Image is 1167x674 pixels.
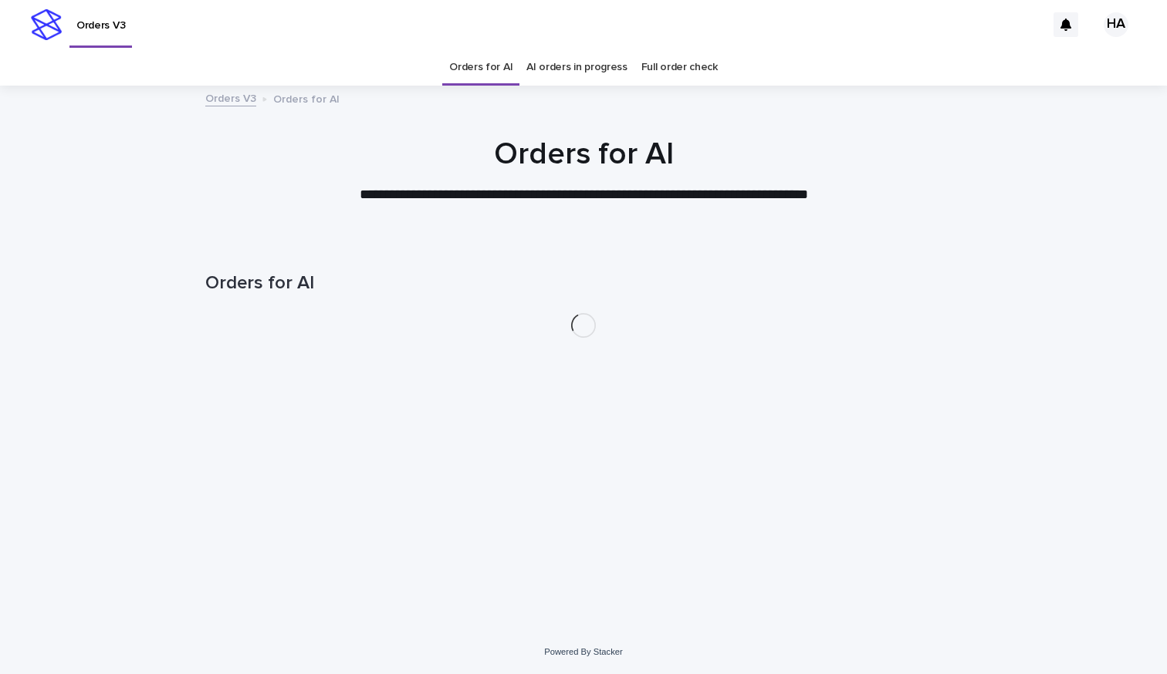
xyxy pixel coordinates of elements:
div: HA [1104,12,1128,37]
p: Orders for AI [273,89,340,106]
a: Full order check [641,49,718,86]
a: Orders for AI [449,49,512,86]
a: Orders V3 [205,89,256,106]
h1: Orders for AI [205,272,962,295]
a: AI orders in progress [526,49,627,86]
a: Powered By Stacker [544,647,622,656]
h1: Orders for AI [205,136,962,173]
img: stacker-logo-s-only.png [31,9,62,40]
